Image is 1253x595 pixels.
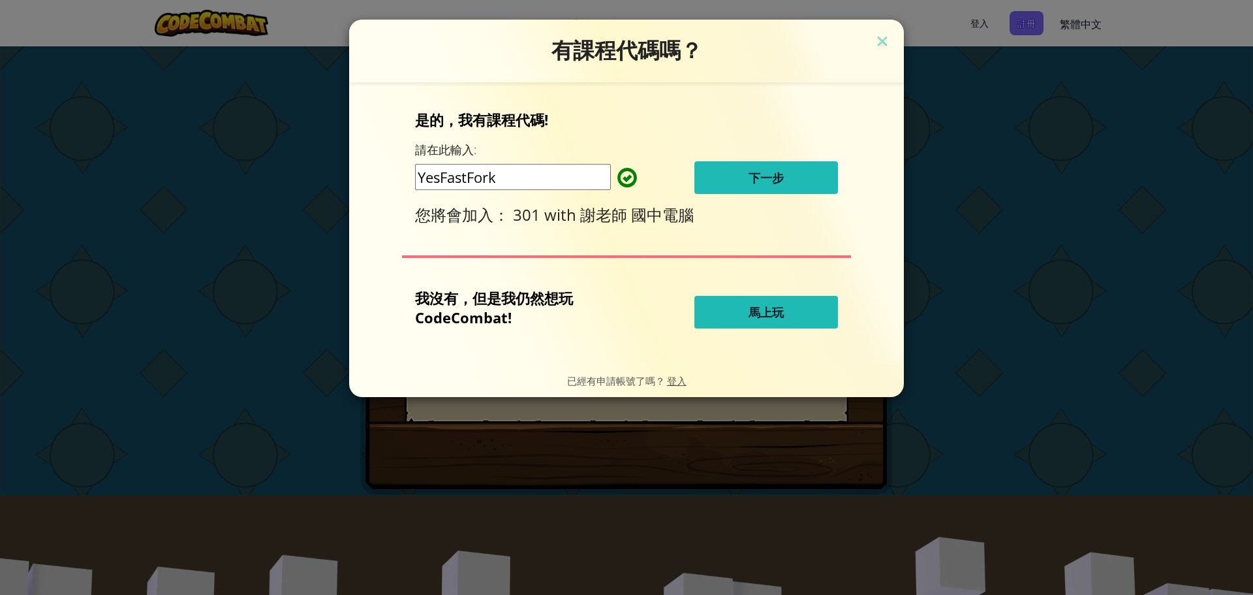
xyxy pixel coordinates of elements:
[567,374,667,387] span: 已經有申請帳號了嗎？
[694,161,838,194] button: 下一步
[580,204,694,225] span: 謝老師 國中電腦
[874,33,891,52] img: close icon
[513,204,544,225] span: 301
[415,142,476,158] label: 請在此輸入:
[415,288,629,327] p: 我沒有，但是我仍然想玩 CodeCombat!
[694,296,838,329] button: 馬上玩
[667,374,687,387] a: 登入
[415,204,513,225] span: 您將會加入：
[415,110,838,129] p: 是的，我有課程代碼!
[749,304,784,320] span: 馬上玩
[544,204,580,225] span: with
[749,170,784,185] span: 下一步
[551,37,702,63] span: 有課程代碼嗎？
